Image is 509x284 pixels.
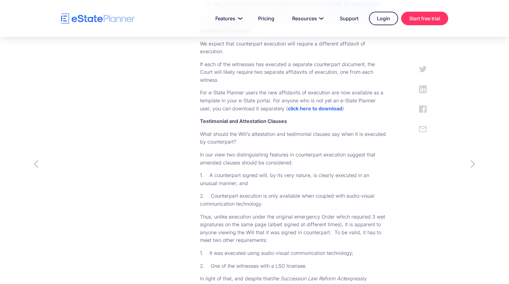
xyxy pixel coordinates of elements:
a: Resources [285,12,329,25]
p: 2. Counterpart execution is only available when coupled with audio-visual communication technology. [200,192,386,208]
p: 1. It was executed using audio-visual communication technology; [200,249,386,257]
a: click here to download [288,105,342,112]
a: home [61,13,135,24]
a: Start free trial [401,12,448,25]
p: Thus, unlike execution under the original emergency Order which required 3 wet signatures on the ... [200,213,386,244]
a: Features [208,12,248,25]
a: Support [332,12,366,25]
p: If each of the witnesses has executed a separate counterpart document, the Court will likely requ... [200,61,386,84]
em: the Succession Law Reform Act [272,275,345,282]
strong: Testimonial and Attestation Clauses [200,118,287,124]
a: Login [369,12,398,25]
p: 2. One of the witnesses with a LSO licensee. [200,262,386,270]
p: In our view two distinguishing features in counterpart execution suggest that amended clauses sho... [200,151,386,167]
p: What should the Will’s attestation and testimonial clauses say when it is executed by counterpart? [200,130,386,146]
p: 1. A counterpart signed will, by its very nature, is clearly executed in an unusual manner; and [200,172,386,187]
a: Pricing [251,12,282,25]
p: For e-State Planner users the new affidavits of execution are now available as a template in your... [200,89,386,112]
p: We expect that counterpart execution will require a different affidavit of execution. [200,40,386,56]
